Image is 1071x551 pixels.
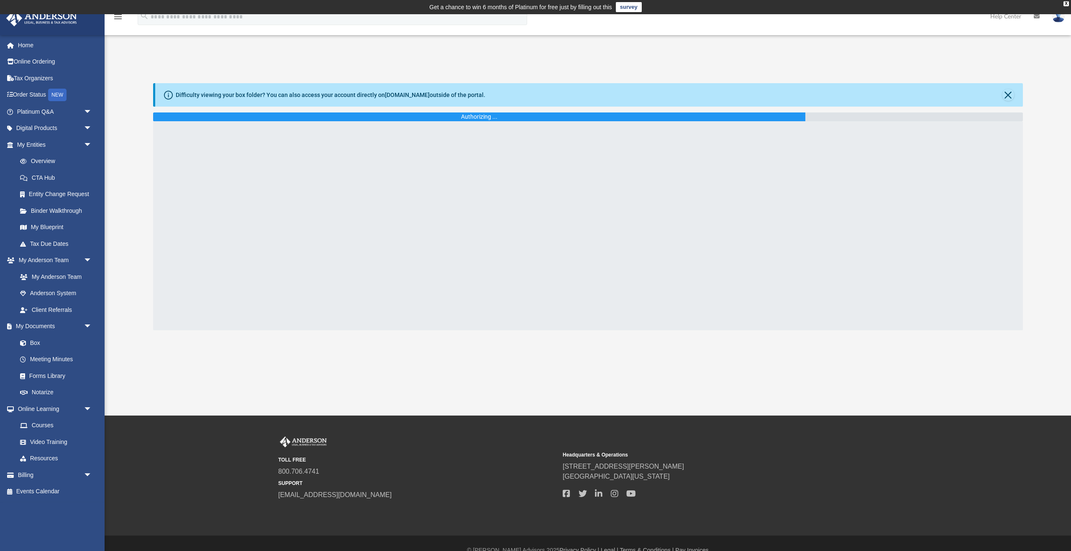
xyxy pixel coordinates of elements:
[12,268,96,285] a: My Anderson Team
[461,112,497,121] div: Authorizing ...
[12,219,100,236] a: My Blueprint
[84,103,100,120] span: arrow_drop_down
[113,16,123,22] a: menu
[6,318,100,335] a: My Documentsarrow_drop_down
[429,2,612,12] div: Get a chance to win 6 months of Platinum for free just by filling out this
[616,2,642,12] a: survey
[12,351,100,368] a: Meeting Minutes
[12,384,100,401] a: Notarize
[84,467,100,484] span: arrow_drop_down
[140,11,149,20] i: search
[4,10,79,26] img: Anderson Advisors Platinum Portal
[6,70,105,87] a: Tax Organizers
[1063,1,1069,6] div: close
[84,252,100,269] span: arrow_drop_down
[278,491,392,498] a: [EMAIL_ADDRESS][DOMAIN_NAME]
[12,202,105,219] a: Binder Walkthrough
[278,468,319,475] a: 800.706.4741
[6,467,105,483] a: Billingarrow_drop_down
[12,417,100,434] a: Courses
[12,367,96,384] a: Forms Library
[12,169,105,186] a: CTA Hub
[12,186,105,203] a: Entity Change Request
[563,473,670,480] a: [GEOGRAPHIC_DATA][US_STATE]
[563,451,841,459] small: Headquarters & Operations
[12,450,100,467] a: Resources
[84,400,100,418] span: arrow_drop_down
[12,434,96,450] a: Video Training
[563,463,684,470] a: [STREET_ADDRESS][PERSON_NAME]
[278,436,328,447] img: Anderson Advisors Platinum Portal
[6,136,105,153] a: My Entitiesarrow_drop_down
[176,91,485,99] div: Difficulty viewing your box folder? You can also access your account directly on outside of the p...
[6,103,105,120] a: Platinum Q&Aarrow_drop_down
[278,480,557,487] small: SUPPORT
[6,87,105,104] a: Order StatusNEW
[1052,10,1065,23] img: User Pic
[12,334,96,351] a: Box
[278,456,557,464] small: TOLL FREE
[6,483,105,500] a: Events Calendar
[84,120,100,137] span: arrow_drop_down
[6,120,105,137] a: Digital Productsarrow_drop_down
[12,285,100,302] a: Anderson System
[385,92,430,98] a: [DOMAIN_NAME]
[6,252,100,269] a: My Anderson Teamarrow_drop_down
[1002,89,1014,101] button: Close
[12,153,105,170] a: Overview
[84,136,100,153] span: arrow_drop_down
[84,318,100,335] span: arrow_drop_down
[12,235,105,252] a: Tax Due Dates
[6,54,105,70] a: Online Ordering
[6,37,105,54] a: Home
[6,400,100,417] a: Online Learningarrow_drop_down
[48,89,67,101] div: NEW
[113,12,123,22] i: menu
[12,301,100,318] a: Client Referrals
